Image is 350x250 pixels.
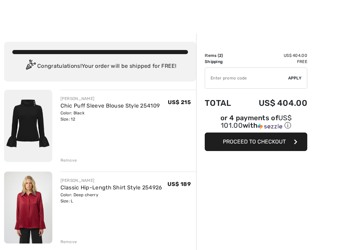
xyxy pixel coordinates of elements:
[223,138,286,145] span: Proceed to Checkout
[60,239,77,245] div: Remove
[4,172,52,243] img: Classic Hip-Length Shirt Style 254926
[241,59,307,65] td: Free
[205,133,307,151] button: Proceed to Checkout
[12,60,188,73] div: Congratulations! Your order will be shipped for FREE!
[258,123,282,129] img: Sezzle
[288,75,302,81] span: Apply
[205,115,307,130] div: or 4 payments of with
[60,110,160,122] div: Color: Black Size: 12
[60,96,160,102] div: [PERSON_NAME]
[60,184,162,191] a: Classic Hip-Length Shirt Style 254926
[205,68,288,88] input: Promo code
[24,60,37,73] img: Congratulation2.svg
[219,53,221,58] span: 2
[241,52,307,59] td: US$ 404.00
[60,192,162,204] div: Color: Deep cherry Size: L
[205,52,241,59] td: Items ( )
[168,99,191,105] span: US$ 215
[221,114,292,129] span: US$ 101.00
[205,115,307,133] div: or 4 payments ofUS$ 101.00withSezzle Click to learn more about Sezzle
[60,177,162,184] div: [PERSON_NAME]
[241,91,307,115] td: US$ 404.00
[205,91,241,115] td: Total
[167,181,191,187] span: US$ 189
[60,157,77,163] div: Remove
[4,90,52,162] img: Chic Puff Sleeve Blouse Style 254109
[60,102,160,109] a: Chic Puff Sleeve Blouse Style 254109
[205,59,241,65] td: Shipping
